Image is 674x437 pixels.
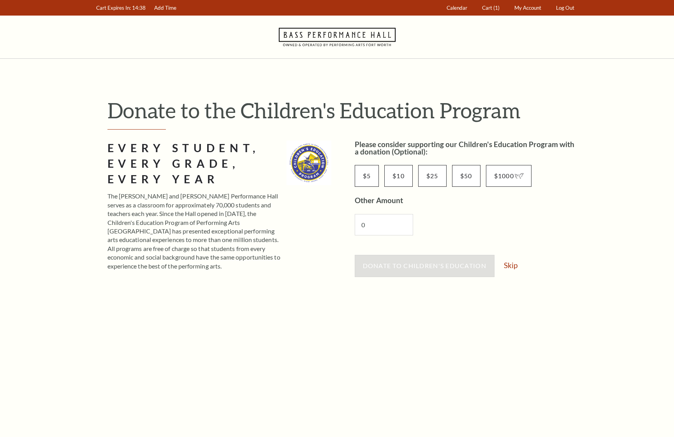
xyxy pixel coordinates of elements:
img: cep_logo_2022_standard_335x335.jpg [287,140,331,185]
a: Skip [504,261,517,269]
label: Other Amount [355,196,403,205]
span: 14:38 [132,5,146,11]
a: Log Out [552,0,578,16]
span: Calendar [447,5,467,11]
a: Add Time [150,0,180,16]
a: My Account [510,0,545,16]
iframe: Children’s Education Program of Performing Arts Fort Worth - 2024 [107,302,281,425]
span: Cart [482,5,492,11]
a: Calendar [443,0,471,16]
a: Cart (1) [478,0,503,16]
input: $5 [355,165,379,187]
button: Donate to Children's Education [355,255,495,277]
span: Cart Expires In: [96,5,131,11]
input: $1000 [486,165,531,187]
h2: Every Student, Every Grade, Every Year [107,140,281,187]
span: (1) [493,5,500,11]
input: $10 [384,165,413,187]
h1: Donate to the Children's Education Program [107,98,579,123]
label: Please consider supporting our Children's Education Program with a donation (Optional): [355,140,574,156]
input: $25 [418,165,447,187]
p: The [PERSON_NAME] and [PERSON_NAME] Performance Hall serves as a classroom for approximately 70,0... [107,192,281,270]
span: Donate to Children's Education [363,262,486,269]
input: $50 [452,165,480,187]
span: My Account [514,5,541,11]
